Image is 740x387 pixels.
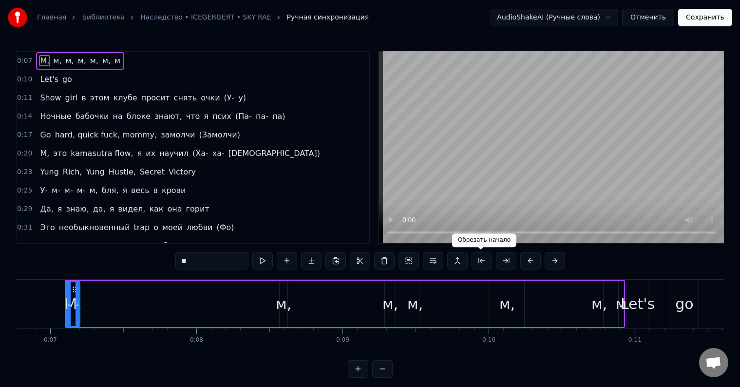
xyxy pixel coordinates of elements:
[17,93,32,103] span: 0:11
[101,185,120,196] span: бля,
[167,203,183,214] span: она
[271,111,286,122] span: па)
[76,185,87,196] span: м-
[8,8,27,27] img: youka
[39,129,52,140] span: Go
[336,336,349,344] div: 0:09
[216,222,235,233] span: (Фо)
[17,56,32,66] span: 0:07
[62,166,83,177] span: Rich,
[109,203,115,214] span: я
[139,166,166,177] span: Secret
[190,336,203,344] div: 0:08
[39,166,59,177] span: Yung
[239,240,248,252] span: я)
[89,55,99,66] span: м,
[136,148,143,159] span: я
[223,240,236,252] span: (Я-
[39,222,56,233] span: Это
[185,203,210,214] span: горит
[616,293,627,315] div: м
[255,111,269,122] span: па-
[104,240,121,252] span: для
[499,293,515,315] div: м,
[64,293,81,315] div: М,
[114,55,121,66] span: м
[39,240,57,252] span: Для
[80,92,87,103] span: в
[52,55,62,66] span: м,
[37,13,369,22] nav: breadcrumb
[17,241,32,251] span: 0:34
[148,203,164,214] span: как
[39,55,50,66] span: М,
[153,111,183,122] span: знают,
[237,92,247,103] span: у)
[123,240,155,252] span: страны
[198,129,241,140] span: (Замолчи)
[191,148,209,159] span: (Ха-
[452,233,516,247] div: Обрезать начало
[234,111,253,122] span: (Па-
[58,222,131,233] span: необыкновенный
[59,240,102,252] span: культуры,
[61,74,73,85] span: go
[191,240,221,252] span: внуков
[173,92,198,103] span: снять
[133,222,151,233] span: trap
[203,111,209,122] span: я
[17,186,32,195] span: 0:25
[699,348,728,377] div: Открытый чат
[152,222,159,233] span: о
[51,185,61,196] span: м-
[186,222,213,233] span: любви
[39,203,54,214] span: Да,
[157,240,189,252] span: обучаю
[54,129,158,140] span: hard, quick fuck, mommy,
[168,166,197,177] span: Victory
[407,293,423,315] div: м,
[676,293,694,315] div: go
[145,148,156,159] span: их
[622,9,674,26] button: Отменить
[65,55,75,66] span: м,
[152,185,159,196] span: в
[121,185,128,196] span: я
[39,74,59,85] span: Let's
[108,166,137,177] span: Hustle,
[621,293,655,315] div: Let's
[17,149,32,158] span: 0:20
[140,92,171,103] span: просит
[678,9,732,26] button: Сохранить
[39,148,50,159] span: М,
[591,293,607,315] div: м,
[39,92,62,103] span: Show
[17,167,32,177] span: 0:23
[161,185,187,196] span: крови
[287,13,369,22] span: Ручная синхронизация
[126,111,152,122] span: блоке
[75,111,110,122] span: бабочки
[17,112,32,121] span: 0:14
[161,222,184,233] span: моей
[39,185,49,196] span: У-
[211,111,232,122] span: псих
[223,92,236,103] span: (У-
[228,148,321,159] span: [DEMOGRAPHIC_DATA])
[17,223,32,232] span: 0:31
[63,185,74,196] span: м-
[160,129,196,140] span: замолчи
[82,13,125,22] a: Библиотека
[65,203,90,214] span: знаю,
[57,203,63,214] span: я
[89,92,111,103] span: этом
[70,148,134,159] span: kamasutra flow,
[44,336,57,344] div: 0:07
[77,55,87,66] span: м,
[101,55,112,66] span: м,
[276,293,291,315] div: м,
[17,204,32,214] span: 0:29
[89,185,99,196] span: м,
[130,185,151,196] span: весь
[482,336,495,344] div: 0:10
